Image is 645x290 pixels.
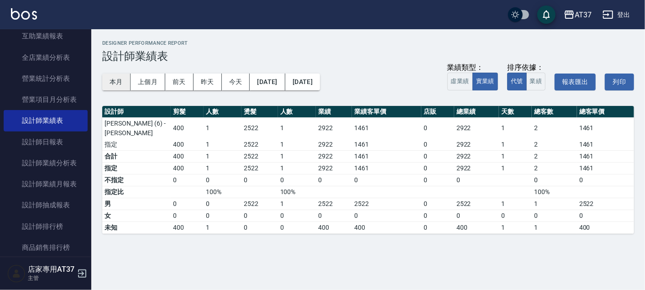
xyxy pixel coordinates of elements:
th: 業績客單價 [352,106,421,118]
td: 0 [316,210,352,221]
td: 2 [532,162,577,174]
td: 男 [102,198,171,210]
td: 0 [204,210,241,221]
td: 1 [278,139,316,151]
td: 0 [532,210,577,221]
td: 2522 [241,198,278,210]
td: 400 [171,139,204,151]
div: 排序依據： [507,63,546,73]
td: 1 [204,117,241,139]
td: 2922 [316,139,352,151]
button: 昨天 [194,74,222,90]
td: 100% [532,186,577,198]
td: 1461 [352,150,421,162]
td: 0 [171,174,204,186]
td: 未知 [102,221,171,233]
button: 登出 [599,6,634,23]
table: a dense table [102,106,634,234]
td: 1 [499,150,532,162]
td: 2922 [316,162,352,174]
a: 商品銷售排行榜 [4,237,88,258]
td: 1 [204,150,241,162]
td: 400 [316,221,352,233]
button: 實業績 [472,73,498,90]
td: 0 [278,221,316,233]
td: 1 [499,117,532,139]
td: 0 [241,174,278,186]
td: 0 [499,210,532,221]
td: [PERSON_NAME] (6) - [PERSON_NAME] [102,117,171,139]
td: 2522 [352,198,421,210]
td: 2 [532,117,577,139]
td: 指定 [102,139,171,151]
img: Logo [11,8,37,20]
td: 1461 [352,117,421,139]
td: 1 [532,221,577,233]
td: 0 [421,210,454,221]
td: 0 [421,162,454,174]
td: 1461 [577,162,634,174]
td: 合計 [102,150,171,162]
td: 0 [171,198,204,210]
td: 0 [352,174,421,186]
th: 剪髮 [171,106,204,118]
button: 代號 [507,73,527,90]
a: 營業項目月分析表 [4,89,88,110]
td: 400 [171,150,204,162]
h3: 設計師業績表 [102,50,634,63]
th: 店販 [421,106,454,118]
a: 設計師業績月報表 [4,174,88,195]
button: [DATE] [250,74,285,90]
td: 2522 [454,198,499,210]
th: 天數 [499,106,532,118]
td: 0 [316,174,352,186]
td: 0 [241,210,278,221]
td: 400 [454,221,499,233]
td: 0 [204,174,241,186]
button: 前天 [165,74,194,90]
td: 1 [499,139,532,151]
td: 2922 [454,162,499,174]
td: 1 [278,198,316,210]
td: 1 [204,162,241,174]
td: 0 [577,174,634,186]
a: 營業統計分析表 [4,68,88,89]
td: 2522 [577,198,634,210]
td: 0 [421,174,454,186]
td: 1 [532,198,577,210]
td: 2922 [454,150,499,162]
td: 1461 [577,117,634,139]
a: 設計師排行榜 [4,216,88,237]
button: 虛業績 [447,73,473,90]
td: 1 [499,162,532,174]
h2: Designer Performance Report [102,40,634,46]
th: 人數 [204,106,241,118]
div: 業績類型： [447,63,498,73]
button: 今天 [222,74,250,90]
button: 報表匯出 [555,74,596,90]
td: 不指定 [102,174,171,186]
h5: 店家專用AT37 [28,265,74,274]
td: 2522 [241,162,278,174]
td: 2922 [316,150,352,162]
td: 2922 [454,139,499,151]
td: 2522 [316,198,352,210]
td: 2922 [316,117,352,139]
td: 0 [421,139,454,151]
th: 業績 [316,106,352,118]
td: 2522 [241,150,278,162]
td: 0 [454,210,499,221]
td: 400 [577,221,634,233]
td: 指定 [102,162,171,174]
td: 1 [204,139,241,151]
th: 總業績 [454,106,499,118]
div: AT37 [575,9,592,21]
td: 指定比 [102,186,171,198]
td: 1461 [352,162,421,174]
td: 0 [241,221,278,233]
a: 設計師業績分析表 [4,153,88,174]
a: 設計師抽成報表 [4,195,88,216]
td: 1 [499,221,532,233]
td: 0 [171,210,204,221]
td: 0 [204,198,241,210]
